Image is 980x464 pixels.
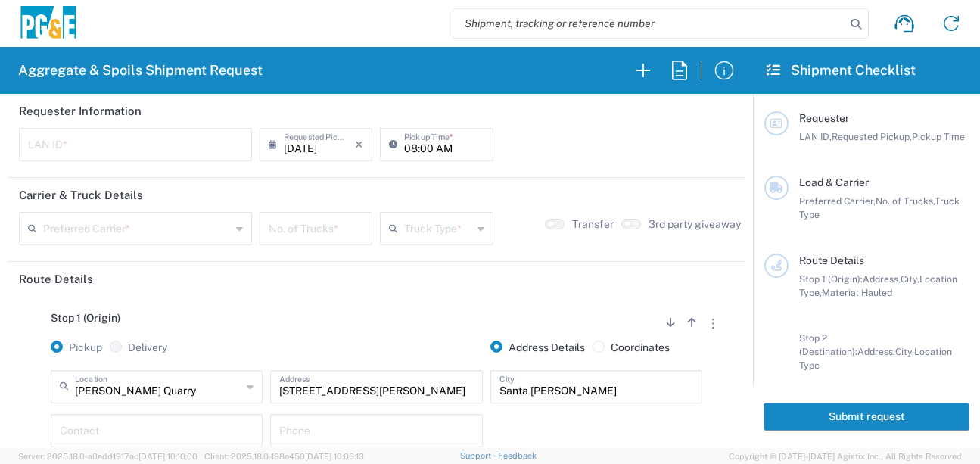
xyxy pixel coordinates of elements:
[490,341,585,354] label: Address Details
[19,272,93,287] h2: Route Details
[912,131,965,142] span: Pickup Time
[593,341,670,354] label: Coordinates
[305,452,364,461] span: [DATE] 10:06:13
[18,61,263,79] h2: Aggregate & Spoils Shipment Request
[18,452,198,461] span: Server: 2025.18.0-a0edd1917ac
[355,132,363,157] i: ×
[729,450,962,463] span: Copyright © [DATE]-[DATE] Agistix Inc., All Rights Reserved
[204,452,364,461] span: Client: 2025.18.0-198a450
[857,346,895,357] span: Address,
[799,273,863,285] span: Stop 1 (Origin):
[460,451,498,460] a: Support
[876,195,935,207] span: No. of Trucks,
[799,254,864,266] span: Route Details
[799,112,849,124] span: Requester
[895,346,914,357] span: City,
[51,312,120,324] span: Stop 1 (Origin)
[901,273,919,285] span: City,
[138,452,198,461] span: [DATE] 10:10:00
[649,217,741,231] label: 3rd party giveaway
[19,188,143,203] h2: Carrier & Truck Details
[19,104,142,119] h2: Requester Information
[799,176,869,188] span: Load & Carrier
[799,195,876,207] span: Preferred Carrier,
[799,131,832,142] span: LAN ID,
[453,9,845,38] input: Shipment, tracking or reference number
[822,287,892,298] span: Material Hauled
[764,403,969,431] button: Submit request
[799,332,857,357] span: Stop 2 (Destination):
[767,61,916,79] h2: Shipment Checklist
[18,6,79,42] img: pge
[863,273,901,285] span: Address,
[832,131,912,142] span: Requested Pickup,
[498,451,537,460] a: Feedback
[572,217,614,231] label: Transfer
